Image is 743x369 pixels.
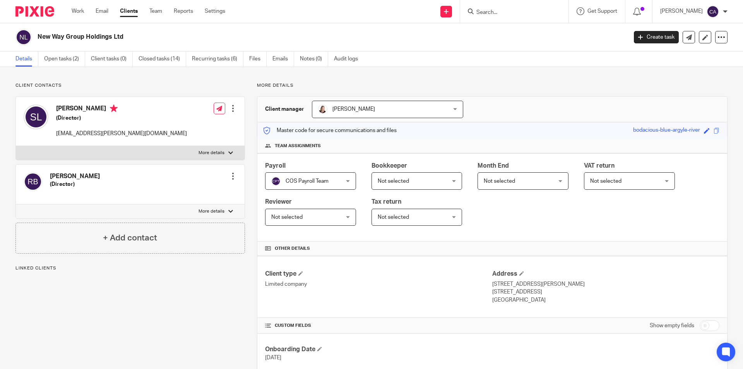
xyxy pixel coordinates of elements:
[271,215,303,220] span: Not selected
[149,7,162,15] a: Team
[371,199,401,205] span: Tax return
[272,51,294,67] a: Emails
[257,82,728,89] p: More details
[633,126,700,135] div: bodacious-blue-argyle-river
[15,6,54,17] img: Pixie
[192,51,243,67] a: Recurring tasks (6)
[334,51,364,67] a: Audit logs
[50,172,100,180] h4: [PERSON_NAME]
[103,232,157,244] h4: + Add contact
[587,9,617,14] span: Get Support
[265,270,492,278] h4: Client type
[300,51,328,67] a: Notes (0)
[650,322,694,330] label: Show empty fields
[24,172,42,191] img: svg%3E
[286,178,329,184] span: COS Payroll Team
[56,130,187,137] p: [EMAIL_ADDRESS][PERSON_NAME][DOMAIN_NAME]
[199,208,224,215] p: More details
[44,51,85,67] a: Open tasks (2)
[15,29,32,45] img: svg%3E
[199,150,224,156] p: More details
[174,7,193,15] a: Reports
[660,7,703,15] p: [PERSON_NAME]
[56,105,187,114] h4: [PERSON_NAME]
[265,105,304,113] h3: Client manager
[492,288,719,296] p: [STREET_ADDRESS]
[371,163,407,169] span: Bookkeeper
[50,180,100,188] h5: (Director)
[265,323,492,329] h4: CUSTOM FIELDS
[271,177,281,186] img: svg%3E
[275,143,321,149] span: Team assignments
[476,9,545,16] input: Search
[590,178,621,184] span: Not selected
[139,51,186,67] a: Closed tasks (14)
[72,7,84,15] a: Work
[332,106,375,112] span: [PERSON_NAME]
[265,199,292,205] span: Reviewer
[91,51,133,67] a: Client tasks (0)
[707,5,719,18] img: svg%3E
[634,31,679,43] a: Create task
[318,105,327,114] img: K%20Garrattley%20headshot%20black%20top%20cropped.jpg
[96,7,108,15] a: Email
[15,82,245,89] p: Client contacts
[265,345,492,354] h4: Onboarding Date
[249,51,267,67] a: Files
[378,178,409,184] span: Not selected
[263,127,397,134] p: Master code for secure communications and files
[275,245,310,252] span: Other details
[265,355,281,360] span: [DATE]
[56,114,187,122] h5: (Director)
[15,51,38,67] a: Details
[378,215,409,220] span: Not selected
[484,178,515,184] span: Not selected
[492,280,719,288] p: [STREET_ADDRESS][PERSON_NAME]
[584,163,615,169] span: VAT return
[24,105,48,129] img: svg%3E
[492,270,719,278] h4: Address
[205,7,225,15] a: Settings
[492,296,719,304] p: [GEOGRAPHIC_DATA]
[265,280,492,288] p: Limited company
[110,105,118,112] i: Primary
[265,163,286,169] span: Payroll
[478,163,509,169] span: Month End
[120,7,138,15] a: Clients
[38,33,505,41] h2: New Way Group Holdings Ltd
[15,265,245,271] p: Linked clients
